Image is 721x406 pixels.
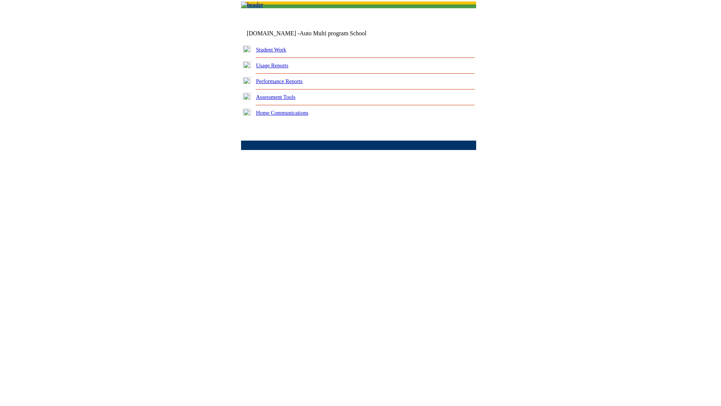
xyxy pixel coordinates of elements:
[243,77,251,84] img: plus.gif
[247,30,385,37] td: [DOMAIN_NAME] -
[243,93,251,100] img: plus.gif
[256,94,296,100] a: Assessment Tools
[243,109,251,115] img: plus.gif
[256,62,288,68] a: Usage Reports
[243,45,251,52] img: plus.gif
[243,61,251,68] img: plus.gif
[256,78,303,84] a: Performance Reports
[256,47,286,53] a: Student Work
[256,110,309,116] a: Home Communications
[241,2,263,8] img: header
[300,30,367,36] nobr: Auto Multi program School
